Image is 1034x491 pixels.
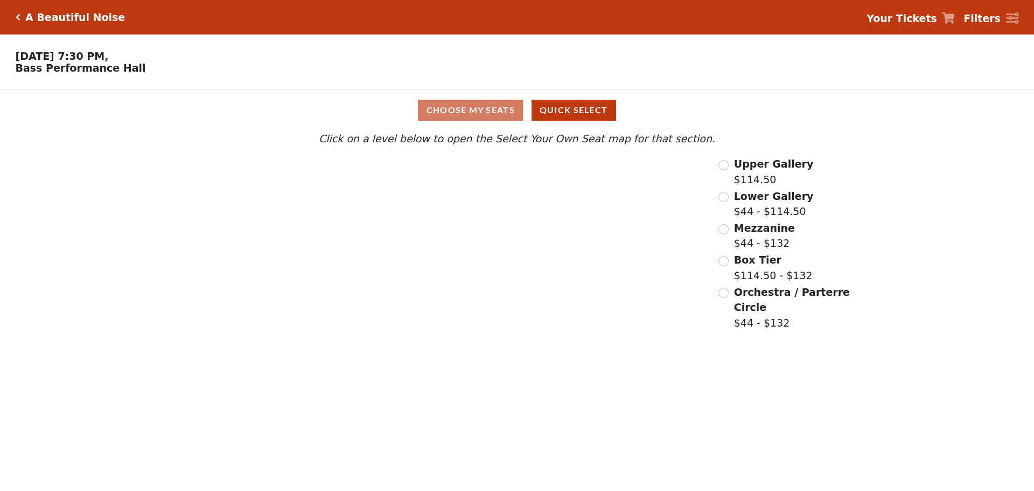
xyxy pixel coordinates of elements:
[16,13,20,21] a: Click here to go back to filters
[734,252,813,283] label: $114.50 - $132
[963,11,1018,26] a: Filters
[25,11,125,24] h5: A Beautiful Noise
[734,222,795,234] span: Mezzanine
[734,286,850,314] span: Orchestra / Parterre Circle
[734,189,814,219] label: $44 - $114.50
[734,158,814,170] span: Upper Gallery
[372,339,583,466] path: Orchestra / Parterre Circle - Seats Available: 5
[532,100,616,121] button: Quick Select
[734,285,851,331] label: $44 - $132
[734,254,781,266] span: Box Tier
[257,165,465,216] path: Upper Gallery - Seats Available: 280
[734,190,814,202] span: Lower Gallery
[274,206,494,276] path: Lower Gallery - Seats Available: 25
[867,11,955,26] a: Your Tickets
[734,156,814,187] label: $114.50
[867,12,937,24] strong: Your Tickets
[734,220,795,251] label: $44 - $132
[963,12,1001,24] strong: Filters
[137,131,897,147] p: Click on a level below to open the Select Your Own Seat map for that section.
